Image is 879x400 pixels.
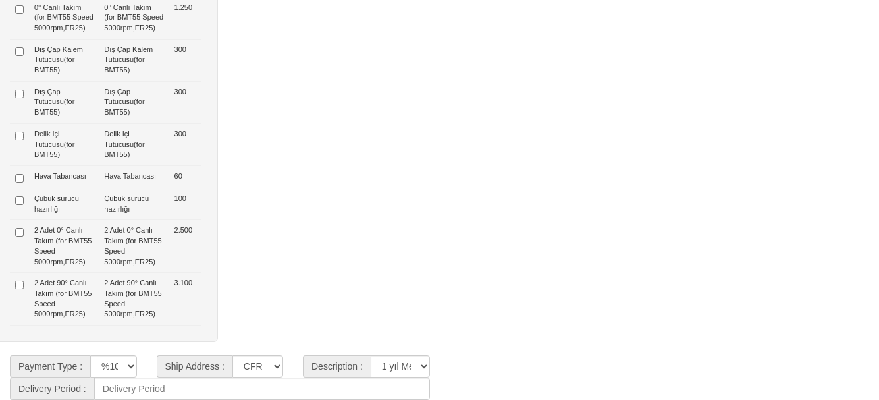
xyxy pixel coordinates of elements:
[99,166,169,188] td: Hava Tabancası
[99,39,169,81] td: Dış Çap Kalem Tutucusu(for BMT55)
[169,123,202,165] td: 300
[169,188,202,220] td: 100
[29,123,99,165] td: Delik İçi Tutucusu(for BMT55)
[99,123,169,165] td: Delik İçi Tutucusu(for BMT55)
[99,220,169,273] td: 2 Adet 0° Canlı Takım (for BMT55 Speed 5000rpm,ER25)
[169,273,202,326] td: 3.100
[169,39,202,81] td: 300
[29,166,99,188] td: Hava Tabancası
[99,273,169,326] td: 2 Adet 90° Canlı Takım (for BMT55 Speed 5000rpm,ER25)
[29,220,99,273] td: 2 Adet 0° Canlı Takım (for BMT55 Speed 5000rpm,ER25)
[29,188,99,220] td: Çubuk sürücü hazırlığı
[303,355,371,378] span: Description :
[29,273,99,326] td: 2 Adet 90° Canlı Takım (for BMT55 Speed 5000rpm,ER25)
[157,355,232,378] span: Ship Address :
[94,378,430,400] input: Delivery Period
[10,378,94,400] span: Delivery Period :
[99,81,169,123] td: Dış Çap Tutucusu(for BMT55)
[29,39,99,81] td: Dış Çap Kalem Tutucusu(for BMT55)
[99,188,169,220] td: Çubuk sürücü hazırlığı
[10,355,90,378] span: Payment Type :
[169,81,202,123] td: 300
[169,220,202,273] td: 2.500
[169,166,202,188] td: 60
[29,81,99,123] td: Dış Çap Tutucusu(for BMT55)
